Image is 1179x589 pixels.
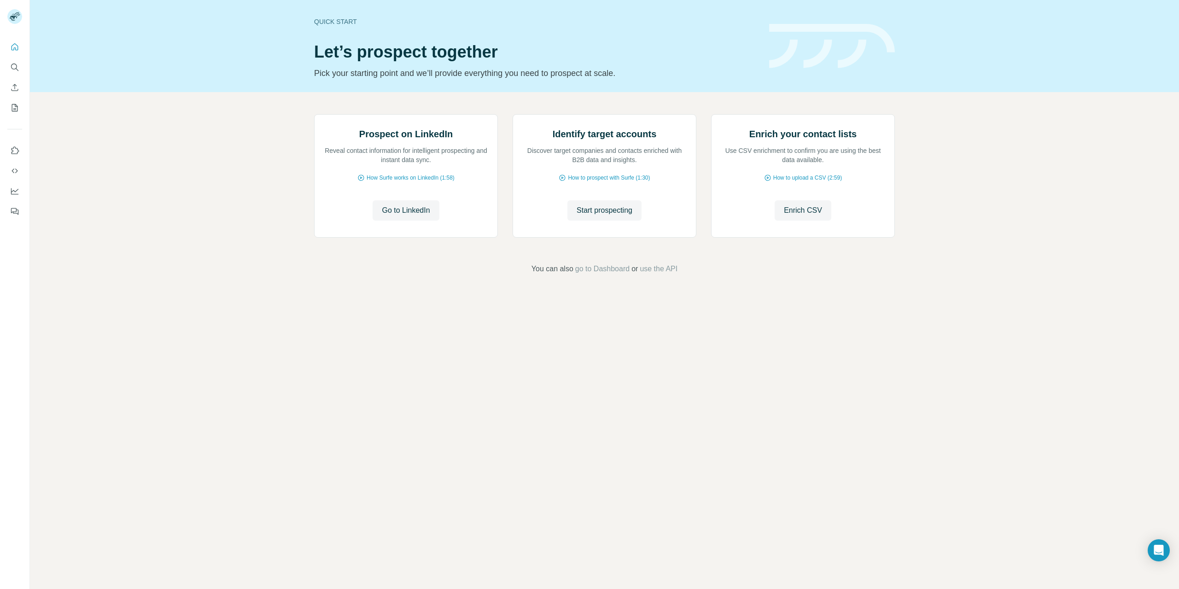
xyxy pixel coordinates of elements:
p: Discover target companies and contacts enriched with B2B data and insights. [522,146,687,164]
button: Use Surfe on LinkedIn [7,142,22,159]
span: How to prospect with Surfe (1:30) [568,174,650,182]
button: My lists [7,99,22,116]
h2: Identify target accounts [553,128,657,140]
span: Start prospecting [577,205,632,216]
span: Go to LinkedIn [382,205,430,216]
span: Enrich CSV [784,205,822,216]
h1: Let’s prospect together [314,43,758,61]
h2: Enrich your contact lists [749,128,857,140]
button: Search [7,59,22,76]
p: Pick your starting point and we’ll provide everything you need to prospect at scale. [314,67,758,80]
img: banner [769,24,895,69]
p: Reveal contact information for intelligent prospecting and instant data sync. [324,146,488,164]
button: Dashboard [7,183,22,199]
div: Quick start [314,17,758,26]
button: go to Dashboard [575,263,630,274]
h2: Prospect on LinkedIn [359,128,453,140]
button: Use Surfe API [7,163,22,179]
span: You can also [531,263,573,274]
span: How to upload a CSV (2:59) [773,174,842,182]
div: Open Intercom Messenger [1148,539,1170,561]
p: Use CSV enrichment to confirm you are using the best data available. [721,146,885,164]
button: Feedback [7,203,22,220]
button: Start prospecting [567,200,642,221]
button: Go to LinkedIn [373,200,439,221]
button: Quick start [7,39,22,55]
button: Enrich CSV [7,79,22,96]
button: use the API [640,263,677,274]
button: Enrich CSV [775,200,831,221]
span: or [631,263,638,274]
span: How Surfe works on LinkedIn (1:58) [367,174,455,182]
